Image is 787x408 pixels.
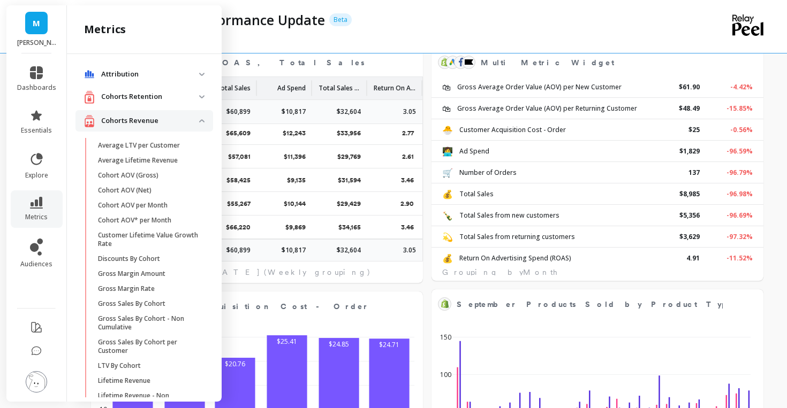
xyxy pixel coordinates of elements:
[98,284,155,293] p: Gross Margin Rate
[459,125,566,135] span: Customer Acquisition Cost - Order
[98,171,158,180] p: Cohort AOV (Gross)
[717,103,753,114] span: -15.85%
[227,199,251,209] p: $55,267
[282,107,306,116] p: $10,817
[400,199,416,209] p: 2.90
[199,119,205,122] img: down caret icon
[98,186,152,195] p: Cohort AOV (Net)
[337,246,361,255] p: $32,604
[442,81,655,94] div: 🛍‍
[717,125,753,135] span: -0.56%
[457,82,622,93] span: Gross Average Order Value (AOV) per New Customer
[98,231,200,248] p: Customer Lifetime Value Growth Rate
[338,175,361,185] p: $31,594
[337,152,361,161] p: $29,769
[459,232,575,242] span: Total Sales from returning customers
[659,146,700,157] span: $1,829
[98,141,180,150] p: Average LTV per Customer
[659,103,700,114] span: $48.49
[17,83,56,92] span: dashboards
[402,152,416,161] p: 2.61
[101,91,199,102] p: Cohorts Retention
[98,201,168,210] p: Cohort AOV per Month
[282,246,306,255] p: $10,817
[25,171,48,180] span: explore
[457,103,637,114] span: Gross Average Order Value (AOV) per Returning Customer
[84,22,126,37] h2: metrics
[98,216,171,225] p: Cohort AOV* per Month
[84,70,95,79] img: navigation item icon
[101,116,199,126] p: Cohorts Revenue
[226,222,251,232] p: $66,220
[25,213,48,221] span: metrics
[442,209,655,222] div: 🍾
[98,156,178,165] p: Average Lifetime Revenue
[717,189,753,199] span: -96.98%
[337,128,361,138] p: $33,956
[84,90,95,104] img: navigation item icon
[17,39,56,47] p: maude
[481,55,723,70] span: Multi Metric Widget
[459,167,517,178] span: Number of Orders
[84,114,95,128] img: navigation item icon
[442,188,655,201] div: 💰
[228,152,251,161] p: $57,081
[98,361,141,370] p: LTV By Cohort
[98,338,200,355] p: Gross Sales By Cohort per Customer
[329,13,352,26] p: Beta
[284,199,306,209] p: $10,144
[459,146,489,157] span: Ad Spend
[442,124,655,136] div: 🐣
[401,175,416,185] p: 3.46
[717,82,753,93] span: -4.42%
[432,269,559,275] div: Grouping by Month
[717,167,753,178] span: -96.79%
[659,167,700,178] span: 137
[659,125,700,135] span: $25
[457,299,732,310] span: September Products Sold by Product Type
[457,297,723,312] span: September Products Sold by Product Type
[442,230,655,243] div: 💫
[98,299,165,308] p: Gross Sales By Cohort
[442,166,655,179] div: 🛒‍
[287,175,306,185] p: $9,135
[226,175,251,185] p: $58,425
[140,299,382,314] span: Customer Acquisition Cost - Order
[717,146,753,157] span: -96.59%
[285,222,306,232] p: $9,869
[20,260,52,268] span: audiences
[402,128,416,138] p: 2.77
[442,102,655,115] div: 🛍‍
[101,69,199,80] p: Attribution
[481,57,614,68] span: Multi Metric Widget
[33,17,40,29] span: M
[403,246,416,255] p: 3.05
[717,253,753,264] span: -11.52%
[98,255,160,263] p: Discounts By Cohort
[401,222,416,232] p: 3.46
[717,232,753,242] span: -97.32%
[199,73,205,76] img: down caret icon
[659,82,700,93] span: $61.90
[98,314,200,332] p: Gross Sales By Cohort - Non Cumulative
[442,252,655,265] div: 💰
[659,253,700,264] span: 4.91
[226,128,251,138] p: $65,609
[442,145,655,158] div: 👩‍💻
[98,376,150,385] p: Lifetime Revenue
[659,210,700,221] span: $5,356
[459,210,559,221] span: Total Sales from new customers
[459,253,571,264] span: Return On Advertising Spend (ROAS)
[717,210,753,221] span: -96.69%
[226,107,251,116] p: $60,899
[659,232,700,242] span: $3,629
[659,189,700,199] span: $8,985
[21,126,52,135] span: essentials
[337,199,361,209] p: $29,429
[140,301,369,312] span: Customer Acquisition Cost - Order
[226,246,251,255] p: $60,899
[264,267,371,278] span: (Weekly grouping)
[459,189,494,199] span: Total Sales
[98,270,165,278] p: Gross Margin Amount
[338,222,361,232] p: $34,165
